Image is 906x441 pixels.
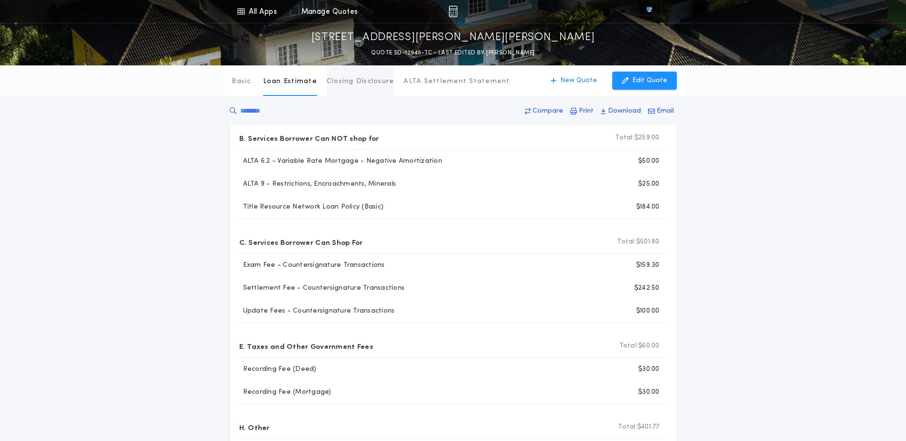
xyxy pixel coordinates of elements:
p: B. Services Borrower Can NOT shop for [239,130,379,146]
img: img [448,6,458,17]
p: Title Resource Network Loan Policy (Basic) [239,202,384,212]
p: ALTA 9 - Restrictions, Encroachments, Minerals [239,179,396,189]
p: Recording Fee (Deed) [239,365,317,374]
button: New Quote [541,72,607,90]
b: Total: [618,422,637,432]
p: Update Fees - Countersignature Transactions [239,306,395,316]
b: Total: [615,133,634,143]
p: Email [657,106,674,116]
p: $242.50 [634,283,660,293]
p: $259.00 [615,133,659,143]
p: $30.00 [638,365,660,374]
b: Total: [617,237,636,247]
p: $501.80 [617,237,659,247]
p: New Quote [560,76,597,85]
button: Email [645,103,677,120]
p: E. Taxes and Other Government Fees [239,338,373,354]
p: Compare [533,106,563,116]
button: Compare [522,103,566,120]
b: Total: [619,341,639,351]
img: vs-icon [629,7,669,16]
p: Download [608,106,641,116]
p: ALTA Settlement Statement [404,77,510,86]
p: Closing Disclosure [327,77,394,86]
p: C. Services Borrower Can Shop For [239,234,363,250]
p: Print [579,106,594,116]
button: Edit Quote [612,72,677,90]
p: ALTA 6.2 - Variable Rate Mortgage - Negative Amortization [239,157,442,166]
button: Print [567,103,597,120]
p: $25.00 [638,179,660,189]
p: Loan Estimate [263,77,317,86]
p: Basic [232,77,251,86]
p: QUOTE SD-12945-TC - LAST EDITED BY [PERSON_NAME] [371,48,534,58]
p: $50.00 [638,157,660,166]
p: Exam Fee - Countersignature Transactions [239,261,385,270]
p: $100.00 [636,306,660,316]
p: $159.30 [636,261,660,270]
p: $60.00 [619,341,660,351]
p: Edit Quote [632,76,667,85]
p: $401.77 [618,422,659,432]
p: Recording Fee (Mortgage) [239,388,331,397]
button: Download [598,103,644,120]
p: $30.00 [638,388,660,397]
p: $184.00 [636,202,660,212]
p: Settlement Fee - Countersignature Transactions [239,283,405,293]
p: [STREET_ADDRESS][PERSON_NAME][PERSON_NAME] [311,30,595,45]
p: H. Other [239,420,270,435]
